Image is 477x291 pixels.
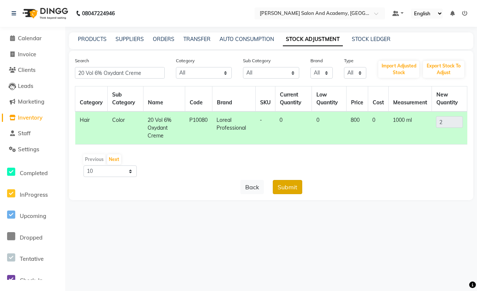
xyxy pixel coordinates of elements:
button: Next [107,154,121,165]
a: Marketing [2,98,63,106]
span: Settings [18,146,39,153]
td: 1000 ml [388,111,432,145]
a: Staff [2,129,63,138]
td: Color [108,111,143,145]
button: Back [240,180,264,194]
th: Code [185,86,212,112]
th: Sub Category [108,86,143,112]
th: New Quantity [432,86,467,112]
span: Calendar [18,35,42,42]
td: 20 Vol 6% Oxydant Creme [143,111,185,145]
span: Staff [18,130,31,137]
th: Low Quantity [312,86,346,112]
img: logo [19,3,70,24]
th: Cost [368,86,388,112]
label: Type [344,57,354,64]
td: 0 [368,111,388,145]
td: Hair [75,111,108,145]
th: Price [346,86,368,112]
th: Measurement [388,86,432,112]
th: Name [143,86,185,112]
a: Clients [2,66,63,75]
label: Brand [310,57,323,64]
a: Calendar [2,34,63,43]
a: Settings [2,145,63,154]
label: Category [176,57,195,64]
span: Inventory [18,114,42,121]
span: Invoice [18,51,36,58]
span: Dropped [20,234,42,241]
td: 800 [346,111,368,145]
a: STOCK ADJUSTMENT [283,33,343,46]
th: SKU [255,86,275,112]
td: - [255,111,275,145]
a: AUTO CONSUMPTION [219,36,274,42]
b: 08047224946 [82,3,115,24]
a: TRANSFER [183,36,211,42]
a: Leads [2,82,63,91]
input: Search Product [75,67,165,79]
span: Tentative [20,255,44,262]
button: Import Adjusted Stock [378,61,419,78]
a: Inventory [2,114,63,122]
th: Current Quantity [275,86,312,112]
label: Sub Category [243,57,271,64]
a: ORDERS [153,36,174,42]
th: Category [75,86,108,112]
a: SUPPLIERS [116,36,144,42]
button: Submit [273,180,302,194]
a: Invoice [2,50,63,59]
td: 0 [312,111,346,145]
span: Check-In [20,277,43,284]
a: PRODUCTS [78,36,107,42]
td: P10080 [185,111,212,145]
span: InProgress [20,191,48,198]
button: Export Stock To Adjust [423,61,464,78]
td: Loreal Professional [212,111,255,145]
span: Completed [20,170,48,177]
span: Clients [18,66,35,73]
label: Search [75,57,89,64]
td: 0 [275,111,312,145]
span: Leads [18,82,33,89]
span: Upcoming [20,212,46,219]
span: Marketing [18,98,44,105]
th: Brand [212,86,255,112]
a: STOCK LEDGER [352,36,391,42]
